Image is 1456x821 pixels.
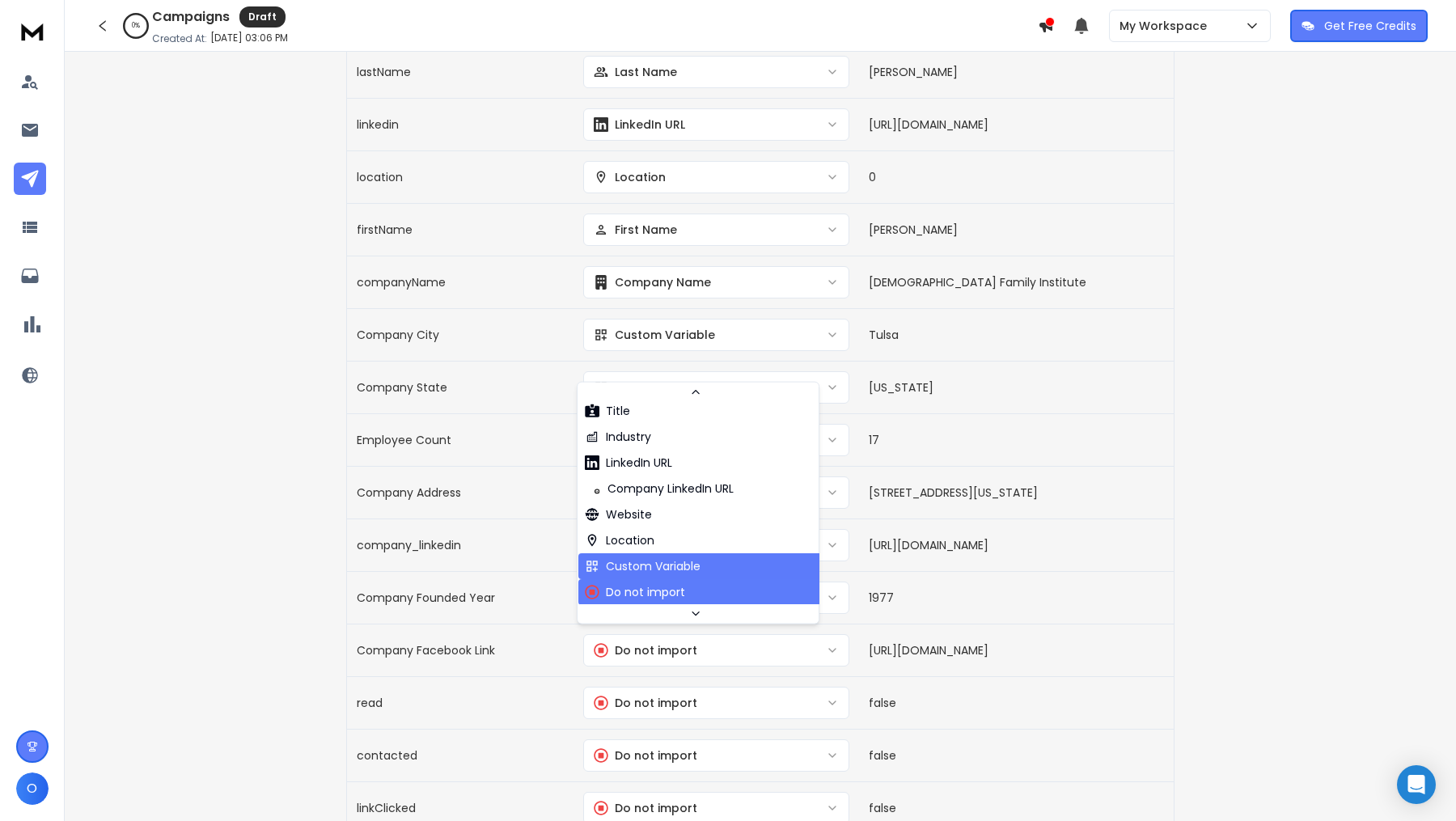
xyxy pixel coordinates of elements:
div: Open Intercom Messenger [1397,765,1436,804]
td: [PERSON_NAME] [859,203,1174,256]
div: Title [585,403,630,419]
td: companyName [347,256,574,308]
td: 0 [859,150,1174,203]
div: Do not import [594,642,697,658]
div: Company LinkedIn URL [585,480,734,497]
div: Draft [239,6,286,28]
div: Do not import [585,584,685,600]
div: Industry [585,429,651,445]
td: Tulsa [859,308,1174,361]
td: contacted [347,729,574,781]
div: LinkedIn URL [594,116,685,133]
td: lastName [347,45,574,98]
span: O [16,772,49,805]
td: read [347,676,574,729]
td: 17 [859,413,1174,466]
td: Company Founded Year [347,571,574,624]
td: company_linkedin [347,518,574,571]
div: LinkedIn URL [585,455,672,471]
td: Company Facebook Link [347,624,574,676]
td: Company State [347,361,574,413]
td: [URL][DOMAIN_NAME] [859,98,1174,150]
td: [URL][DOMAIN_NAME] [859,518,1174,571]
p: Get Free Credits [1324,18,1416,34]
p: [DATE] 03:06 PM [210,32,288,44]
td: false [859,676,1174,729]
div: First Name [594,222,677,238]
p: 0 % [132,21,140,31]
td: Company Address [347,466,574,518]
td: firstName [347,203,574,256]
td: Company City [347,308,574,361]
div: Do not import [594,800,697,816]
td: 1977 [859,571,1174,624]
td: [URL][DOMAIN_NAME] [859,624,1174,676]
div: Website [585,506,652,523]
td: [DEMOGRAPHIC_DATA] Family Institute [859,256,1174,308]
p: My Workspace [1120,18,1213,34]
div: Custom Variable [594,327,715,343]
p: Created At: [152,32,207,45]
div: Do not import [594,747,697,764]
div: Location [594,169,666,185]
div: Custom Variable [594,379,715,396]
div: Custom Variable [585,558,700,574]
td: false [859,729,1174,781]
div: Do not import [594,695,697,711]
td: Employee Count [347,413,574,466]
td: location [347,150,574,203]
td: [PERSON_NAME] [859,45,1174,98]
div: Location [585,532,654,548]
img: logo [16,16,49,46]
td: linkedin [347,98,574,150]
h1: Campaigns [152,7,230,27]
div: Last Name [594,64,677,80]
td: [US_STATE] [859,361,1174,413]
div: Company Name [594,274,711,290]
td: [STREET_ADDRESS][US_STATE] [859,466,1174,518]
